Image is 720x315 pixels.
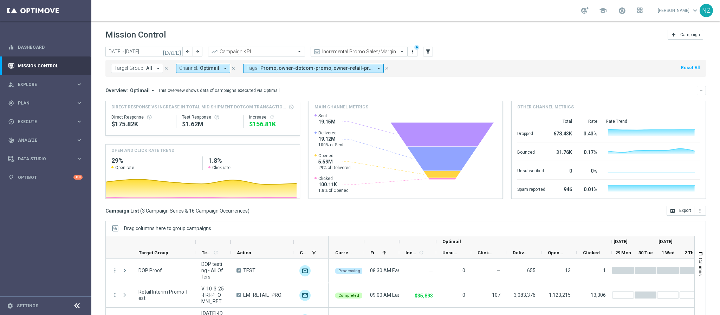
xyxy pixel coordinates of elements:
i: keyboard_arrow_right [76,137,83,143]
i: close [164,66,169,71]
i: track_changes [8,137,14,143]
div: Press SPACE to select this row. [106,283,329,308]
span: keyboard_arrow_down [691,7,699,14]
div: This overview shows data of campaigns executed via Optimail [158,87,280,94]
i: keyboard_arrow_right [76,81,83,88]
span: Tags: [246,65,259,71]
div: 946 [554,183,572,194]
p: $35,893 [415,293,433,299]
span: Promo, owner-dotcom-promo, owner-retail-promo, promo [260,65,373,71]
span: Execute [18,120,76,124]
i: arrow_forward [195,49,200,54]
span: Delivered [513,250,530,255]
span: Direct Response VS Increase In Total Mid Shipment Dotcom Transaction Amount [111,104,286,110]
button: Tags: Promo, owner-dotcom-promo, owner-retail-promo, promo arrow_drop_down [243,64,384,73]
h3: Campaign List [105,208,249,214]
button: refresh [269,114,275,120]
button: Data Studio keyboard_arrow_right [8,156,83,162]
button: more_vert [409,47,416,56]
span: Columns [698,258,703,276]
i: settings [7,303,13,309]
div: Optimail [299,290,311,301]
span: ( [140,208,142,214]
div: Increase [249,114,294,120]
button: close [230,65,236,72]
span: 100% of Sent [318,142,344,148]
i: arrow_drop_down [150,87,156,94]
span: Unsubscribed [442,250,459,255]
div: 0 [554,165,572,176]
span: 0 [462,268,465,273]
img: Optimail [299,265,311,276]
span: 1,123,215 [549,292,571,298]
i: add [671,32,676,38]
i: close [384,66,389,71]
i: refresh [213,250,219,255]
div: Row Groups [124,226,211,231]
div: Mission Control [8,56,83,75]
div: gps_fixed Plan keyboard_arrow_right [8,100,83,106]
i: keyboard_arrow_right [76,155,83,162]
i: refresh [419,250,424,255]
div: 0.01% [580,183,597,194]
multiple-options-button: Export to CSV [667,208,706,213]
button: filter_alt [423,47,433,56]
h4: Main channel metrics [314,104,368,110]
div: Dropped [517,127,545,139]
div: Total [554,119,572,124]
span: Increase [406,250,417,255]
i: arrow_drop_down [376,65,382,72]
div: Optibot [8,168,83,187]
div: 3.43% [580,127,597,139]
colored-tag: Completed [335,292,363,299]
i: keyboard_arrow_down [699,88,704,93]
span: Optimail [442,239,461,244]
button: arrow_back [183,47,193,56]
span: First Send Time [370,250,380,255]
button: close [163,65,169,72]
span: Clicked & Responded [478,250,494,255]
span: A [236,268,241,273]
span: 3 Campaign Series & 16 Campaign Occurrences [142,208,248,214]
i: trending_up [211,48,218,55]
h2: 29% [111,156,197,165]
ng-select: Campaign KPI [208,47,305,56]
span: Action [237,250,251,255]
span: Plan [18,101,76,105]
span: ) [248,208,249,214]
span: 08:30 AM Eastern Time (New York) (UTC -04:00) [370,268,483,273]
div: Explore [8,81,76,88]
span: Explore [18,82,76,87]
span: — [497,268,500,273]
i: person_search [8,81,14,88]
button: close [384,65,390,72]
div: equalizer Dashboard [8,45,83,50]
a: Dashboard [18,38,83,56]
div: +10 [73,175,83,180]
span: 3,083,376 [514,292,536,298]
span: 13,306 [591,292,606,298]
div: Mission Control [8,63,83,69]
span: TEST [243,267,255,274]
span: 100.11K [318,181,349,188]
span: Clicked [583,250,600,255]
span: 09:00 AM Eastern Time (New York) (UTC -04:00) [370,292,483,298]
div: Rate [580,119,597,124]
span: Processing [338,269,360,273]
span: Analyze [18,138,76,142]
button: track_changes Analyze keyboard_arrow_right [8,138,83,143]
div: Execute [8,119,76,125]
i: arrow_drop_down [155,65,161,72]
a: Optibot [18,168,73,187]
span: Retail Interim Promo Test [138,289,189,301]
span: 1 [603,268,606,273]
span: 29% of Delivered [318,165,351,170]
span: Channel: [179,65,198,71]
i: equalizer [8,44,14,51]
h2: 1.8% [208,156,294,165]
i: open_in_browser [670,208,675,214]
span: Completed [338,293,359,298]
div: Spam reported [517,183,545,194]
span: 1.8% of Opened [318,188,349,193]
